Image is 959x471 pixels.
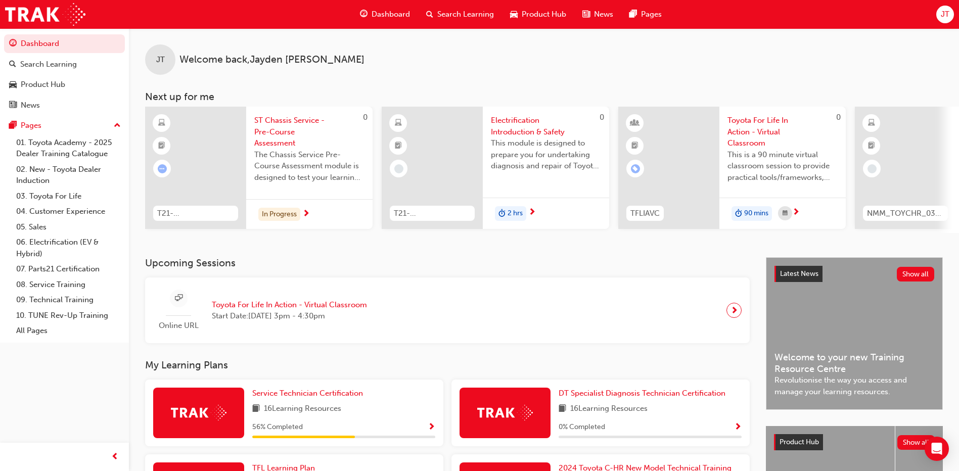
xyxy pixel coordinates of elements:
button: JT [936,6,954,23]
span: The Chassis Service Pre-Course Assessment module is designed to test your learning and understand... [254,149,364,183]
span: learningRecordVerb_ATTEMPT-icon [158,164,167,173]
span: This is a 90 minute virtual classroom session to provide practical tools/frameworks, behaviours a... [727,149,838,183]
span: pages-icon [629,8,637,21]
span: prev-icon [111,451,119,463]
span: 0 [600,113,604,122]
a: car-iconProduct Hub [502,4,574,25]
span: up-icon [114,119,121,132]
a: pages-iconPages [621,4,670,25]
span: Search Learning [437,9,494,20]
span: learningRecordVerb_ENROLL-icon [631,164,640,173]
span: T21-STCHS_PRE_EXAM [157,208,234,219]
span: NMM_TOYCHR_032024_MODULE_1 [867,208,944,219]
a: 01. Toyota Academy - 2025 Dealer Training Catalogue [12,135,125,162]
a: News [4,96,125,115]
span: TFLIAVC [630,208,660,219]
a: 10. TUNE Rev-Up Training [12,308,125,323]
span: next-icon [528,208,536,217]
span: Dashboard [372,9,410,20]
span: 56 % Completed [252,421,303,433]
img: Trak [5,3,85,26]
a: 09. Technical Training [12,292,125,308]
a: Service Technician Certification [252,388,367,399]
span: T21-FOD_HVIS_PREREQ [394,208,471,219]
div: Search Learning [20,59,77,70]
a: DT Specialist Diagnosis Technician Certification [559,388,729,399]
span: learningResourceType_ELEARNING-icon [868,117,875,130]
span: JT [156,54,165,66]
span: next-icon [730,303,738,317]
span: 0 [363,113,368,122]
a: Online URLToyota For Life In Action - Virtual ClassroomStart Date:[DATE] 3pm - 4:30pm [153,286,742,336]
span: Revolutionise the way you access and manage your learning resources. [774,374,934,397]
span: pages-icon [9,121,17,130]
a: 02. New - Toyota Dealer Induction [12,162,125,189]
span: Online URL [153,320,204,332]
span: Welcome to your new Training Resource Centre [774,352,934,374]
div: Open Intercom Messenger [925,437,949,461]
img: Trak [477,405,533,420]
span: 16 Learning Resources [570,403,648,415]
div: News [21,100,40,111]
a: 06. Electrification (EV & Hybrid) [12,234,125,261]
span: learningRecordVerb_NONE-icon [394,164,403,173]
img: Trak [171,405,226,420]
span: news-icon [9,101,17,110]
h3: Next up for me [129,91,959,103]
span: booktick-icon [631,139,638,153]
span: Welcome back , Jayden [PERSON_NAME] [179,54,364,66]
button: Pages [4,116,125,135]
span: guage-icon [360,8,368,21]
span: 2 hrs [508,208,523,219]
span: learningResourceType_INSTRUCTOR_LED-icon [631,117,638,130]
span: This module is designed to prepare you for undertaking diagnosis and repair of Toyota & Lexus Ele... [491,137,601,172]
button: DashboardSearch LearningProduct HubNews [4,32,125,116]
span: Toyota For Life In Action - Virtual Classroom [727,115,838,149]
span: learningResourceType_ELEARNING-icon [158,117,165,130]
span: book-icon [559,403,566,415]
a: All Pages [12,323,125,339]
span: Show Progress [428,423,435,432]
span: sessionType_ONLINE_URL-icon [175,292,182,305]
span: Product Hub [780,438,819,446]
a: 08. Service Training [12,277,125,293]
span: Show Progress [734,423,742,432]
a: Product HubShow all [774,434,935,450]
span: car-icon [510,8,518,21]
a: search-iconSearch Learning [418,4,502,25]
span: book-icon [252,403,260,415]
span: Product Hub [522,9,566,20]
span: guage-icon [9,39,17,49]
a: 0T21-STCHS_PRE_EXAMST Chassis Service - Pre-Course AssessmentThe Chassis Service Pre-Course Asses... [145,107,373,229]
div: Product Hub [21,79,65,90]
a: 07. Parts21 Certification [12,261,125,277]
span: Start Date: [DATE] 3pm - 4:30pm [212,310,367,322]
a: 05. Sales [12,219,125,235]
a: Dashboard [4,34,125,53]
span: learningRecordVerb_NONE-icon [867,164,877,173]
span: Pages [641,9,662,20]
span: news-icon [582,8,590,21]
button: Show all [897,267,935,281]
h3: Upcoming Sessions [145,257,750,269]
span: ST Chassis Service - Pre-Course Assessment [254,115,364,149]
span: 90 mins [744,208,768,219]
span: next-icon [792,208,800,217]
a: Search Learning [4,55,125,74]
span: DT Specialist Diagnosis Technician Certification [559,389,725,398]
span: booktick-icon [158,139,165,153]
span: calendar-icon [783,207,788,220]
span: duration-icon [735,207,742,220]
a: 0TFLIAVCToyota For Life In Action - Virtual ClassroomThis is a 90 minute virtual classroom sessio... [618,107,846,229]
span: 0 % Completed [559,421,605,433]
button: Show Progress [428,421,435,434]
span: learningResourceType_ELEARNING-icon [395,117,402,130]
a: news-iconNews [574,4,621,25]
span: Electrification Introduction & Safety [491,115,601,137]
a: 0T21-FOD_HVIS_PREREQElectrification Introduction & SafetyThis module is designed to prepare you f... [382,107,609,229]
a: guage-iconDashboard [352,4,418,25]
span: News [594,9,613,20]
a: Latest NewsShow allWelcome to your new Training Resource CentreRevolutionise the way you access a... [766,257,943,410]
